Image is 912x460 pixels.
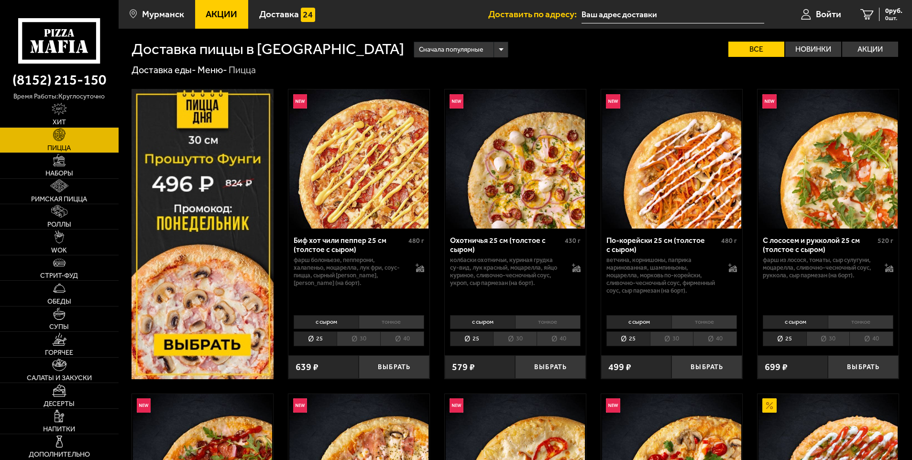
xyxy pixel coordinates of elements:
span: 480 г [721,237,737,245]
a: Меню- [198,64,227,76]
span: 520 г [878,237,893,245]
img: Новинка [762,94,777,109]
span: 0 шт. [885,15,902,21]
span: Мурманск [142,10,184,19]
li: с сыром [450,315,515,329]
span: Пицца [47,145,71,152]
li: с сыром [763,315,828,329]
img: С лососем и рукколой 25 см (толстое с сыром) [758,89,898,229]
a: НовинкаБиф хот чили пеппер 25 см (толстое с сыром) [288,89,429,229]
span: Роллы [47,221,71,228]
span: 579 ₽ [452,362,475,372]
span: 480 г [408,237,424,245]
span: Горячее [45,350,73,356]
label: Все [728,42,784,57]
p: фарш болоньезе, пепперони, халапеньо, моцарелла, лук фри, соус-пицца, сырный [PERSON_NAME], [PERS... [294,256,407,287]
li: с сыром [606,315,671,329]
span: Войти [816,10,841,19]
div: Охотничья 25 см (толстое с сыром) [450,236,562,254]
img: Охотничья 25 см (толстое с сыром) [446,89,585,229]
span: Стрит-фуд [40,273,78,279]
a: НовинкаПо-корейски 25 см (толстое с сыром) [601,89,742,229]
li: тонкое [359,315,424,329]
span: Напитки [43,426,75,433]
span: Акции [206,10,237,19]
li: 30 [650,331,693,346]
h1: Доставка пиццы в [GEOGRAPHIC_DATA] [132,42,404,57]
span: Сначала популярные [419,41,483,59]
img: Новинка [293,398,308,413]
span: Супы [49,324,69,330]
a: НовинкаОхотничья 25 см (толстое с сыром) [445,89,586,229]
p: колбаски охотничьи, куриная грудка су-вид, лук красный, моцарелла, яйцо куриное, сливочно-чесночн... [450,256,563,287]
div: Биф хот чили пеппер 25 см (толстое с сыром) [294,236,406,254]
li: 30 [337,331,380,346]
span: Обеды [47,298,71,305]
img: Новинка [450,398,464,413]
li: 40 [537,331,581,346]
p: фарш из лосося, томаты, сыр сулугуни, моцарелла, сливочно-чесночный соус, руккола, сыр пармезан (... [763,256,876,279]
span: WOK [51,247,67,254]
span: Салаты и закуски [27,375,92,382]
button: Выбрать [515,355,586,379]
img: 15daf4d41897b9f0e9f617042186c801.svg [301,8,315,22]
li: 25 [763,331,806,346]
button: Выбрать [359,355,429,379]
span: Римская пицца [31,196,87,203]
span: Доставить по адресу: [488,10,582,19]
span: Хит [53,119,66,126]
img: По-корейски 25 см (толстое с сыром) [602,89,741,229]
p: ветчина, корнишоны, паприка маринованная, шампиньоны, моцарелла, морковь по-корейски, сливочно-че... [606,256,719,294]
li: 40 [693,331,737,346]
span: Наборы [45,170,73,177]
input: Ваш адрес доставки [582,6,764,23]
label: Акции [842,42,898,57]
span: Доставка [259,10,299,19]
li: 40 [380,331,424,346]
div: Пицца [229,64,256,77]
span: 639 ₽ [296,362,319,372]
img: Новинка [606,398,620,413]
a: НовинкаС лососем и рукколой 25 см (толстое с сыром) [758,89,899,229]
img: Акционный [762,398,777,413]
li: 25 [606,331,650,346]
label: Новинки [785,42,841,57]
li: тонкое [515,315,581,329]
div: С лососем и рукколой 25 см (толстое с сыром) [763,236,875,254]
img: Новинка [137,398,151,413]
button: Выбрать [828,355,899,379]
span: Дополнительно [29,451,90,458]
a: Доставка еды- [132,64,196,76]
li: 30 [806,331,850,346]
li: 40 [849,331,893,346]
span: 499 ₽ [608,362,631,372]
img: Биф хот чили пеппер 25 см (толстое с сыром) [289,89,429,229]
div: По-корейски 25 см (толстое с сыром) [606,236,719,254]
span: Десерты [44,401,75,407]
li: с сыром [294,315,359,329]
img: Новинка [450,94,464,109]
span: 430 г [565,237,581,245]
button: Выбрать [671,355,742,379]
img: Новинка [606,94,620,109]
li: тонкое [671,315,737,329]
img: Новинка [293,94,308,109]
li: 25 [450,331,494,346]
li: 30 [493,331,537,346]
li: 25 [294,331,337,346]
span: 0 руб. [885,8,902,14]
span: 699 ₽ [765,362,788,372]
li: тонкое [828,315,893,329]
